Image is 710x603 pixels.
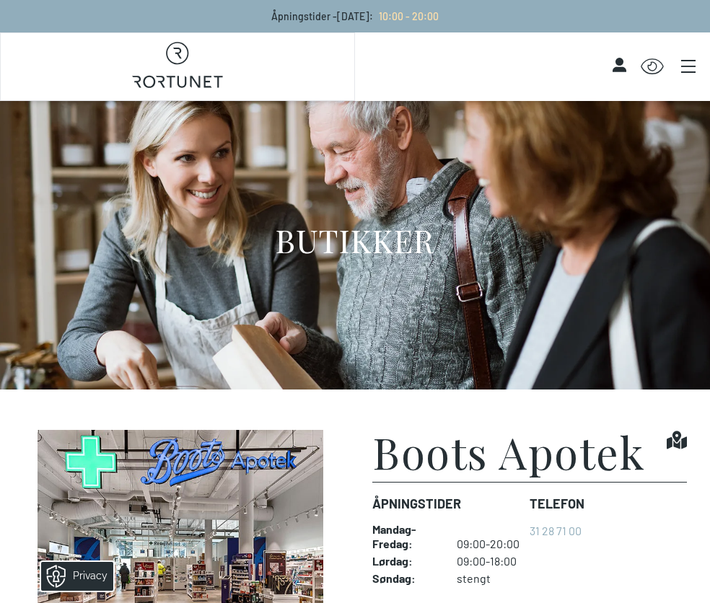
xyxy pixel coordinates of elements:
[530,524,582,537] a: 31 28 71 00
[457,571,530,586] dd: stengt
[641,56,664,79] button: Open Accessibility Menu
[372,522,442,551] dt: Mandag - Fredag :
[372,554,442,568] dt: Lørdag :
[662,262,698,270] div: © Mappedin
[372,571,442,586] dt: Søndag :
[14,557,132,596] iframe: Manage Preferences
[659,260,710,270] details: Attribution
[457,522,530,551] dd: 09:00-20:00
[457,554,530,568] dd: 09:00-18:00
[373,10,439,22] a: 10:00 - 20:00
[678,56,698,76] button: Main menu
[379,10,439,22] span: 10:00 - 20:00
[372,430,645,473] h1: Boots Apotek
[276,220,435,260] h1: BUTIKKER
[372,494,530,514] dt: Åpningstider
[271,9,439,24] p: Åpningstider - [DATE] :
[530,494,584,514] dt: Telefon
